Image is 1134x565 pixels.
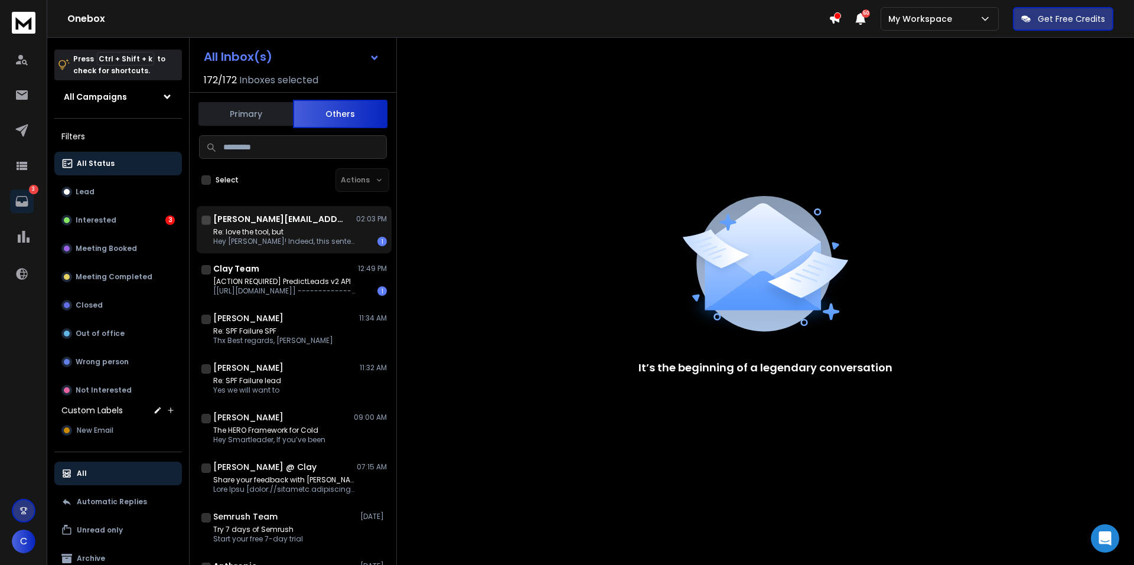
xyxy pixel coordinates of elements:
[213,326,333,336] p: Re: SPF Failure SPF
[356,214,387,224] p: 02:03 PM
[194,45,389,68] button: All Inbox(s)
[213,534,303,544] p: Start your free 7-day trial
[54,265,182,289] button: Meeting Completed
[165,215,175,225] div: 3
[213,461,317,473] h1: [PERSON_NAME] @ Clay
[1013,7,1113,31] button: Get Free Credits
[76,301,103,310] p: Closed
[54,350,182,374] button: Wrong person
[76,386,132,395] p: Not Interested
[1038,13,1105,25] p: Get Free Credits
[360,512,387,521] p: [DATE]
[213,237,355,246] p: Hey [PERSON_NAME]! Indeed, this sentence
[213,277,355,286] p: [ACTION REQUIRED] PredictLeads v2 API
[54,208,182,232] button: Interested3
[213,426,325,435] p: The HERO Framework for Cold
[10,190,34,213] a: 3
[61,404,123,416] h3: Custom Labels
[293,100,387,128] button: Others
[360,363,387,373] p: 11:32 AM
[76,187,94,197] p: Lead
[54,180,182,204] button: Lead
[77,497,147,507] p: Automatic Replies
[888,13,957,25] p: My Workspace
[54,152,182,175] button: All Status
[198,101,293,127] button: Primary
[54,518,182,542] button: Unread only
[239,73,318,87] h3: Inboxes selected
[213,376,281,386] p: Re: SPF Failure lead
[54,490,182,514] button: Automatic Replies
[213,213,343,225] h1: [PERSON_NAME][EMAIL_ADDRESS][DOMAIN_NAME]
[76,215,116,225] p: Interested
[67,12,829,26] h1: Onebox
[377,237,387,246] div: 1
[358,264,387,273] p: 12:49 PM
[54,462,182,485] button: All
[76,357,129,367] p: Wrong person
[213,435,325,445] p: Hey Smartleader, If you’ve been
[204,51,272,63] h1: All Inbox(s)
[354,413,387,422] p: 09:00 AM
[213,263,259,275] h1: Clay Team
[76,329,125,338] p: Out of office
[377,286,387,296] div: 1
[213,475,355,485] p: Share your feedback with [PERSON_NAME]
[77,426,113,435] span: New Email
[1091,524,1119,553] div: Open Intercom Messenger
[357,462,387,472] p: 07:15 AM
[213,286,355,296] p: [[URL][DOMAIN_NAME]] ----------------------------------------------------------------------------...
[54,322,182,345] button: Out of office
[76,244,137,253] p: Meeting Booked
[638,360,892,376] p: It’s the beginning of a legendary conversation
[29,185,38,194] p: 3
[77,525,123,535] p: Unread only
[213,525,303,534] p: Try 7 days of Semrush
[213,411,283,423] h1: [PERSON_NAME]
[76,272,152,282] p: Meeting Completed
[97,52,154,66] span: Ctrl + Shift + k
[213,362,283,374] h1: [PERSON_NAME]
[204,73,237,87] span: 172 / 172
[64,91,127,103] h1: All Campaigns
[54,237,182,260] button: Meeting Booked
[54,419,182,442] button: New Email
[54,378,182,402] button: Not Interested
[77,554,105,563] p: Archive
[77,159,115,168] p: All Status
[12,530,35,553] button: C
[12,12,35,34] img: logo
[77,469,87,478] p: All
[213,336,333,345] p: Thx Best regards, [PERSON_NAME]
[213,227,355,237] p: Re: love the tool, but
[54,293,182,317] button: Closed
[213,485,355,494] p: Lore Ipsu [dolor://sitametc.adipiscing.el/se3doeiu8te9i3u8248l1e8d5magn5a3/eNIMADMini2v72QuI90nOS...
[216,175,239,185] label: Select
[213,511,278,522] h1: Semrush Team
[213,386,281,395] p: Yes we will want to
[54,85,182,109] button: All Campaigns
[359,313,387,323] p: 11:34 AM
[213,312,283,324] h1: [PERSON_NAME]
[54,128,182,145] h3: Filters
[73,53,165,77] p: Press to check for shortcuts.
[862,9,870,18] span: 50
